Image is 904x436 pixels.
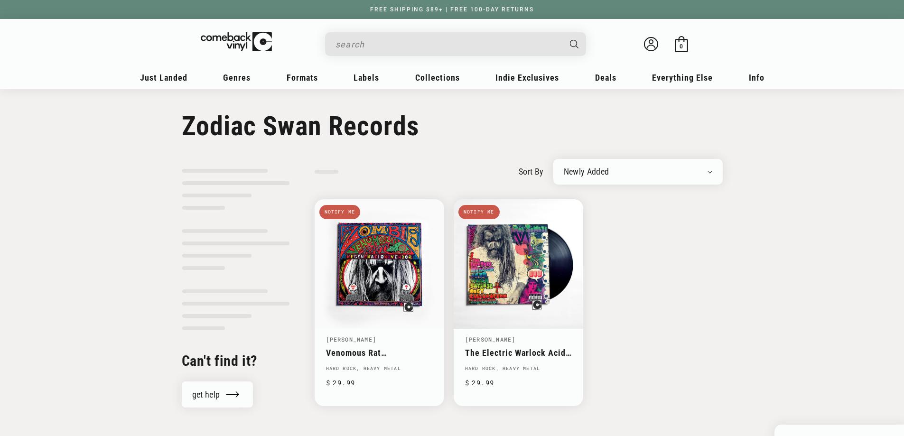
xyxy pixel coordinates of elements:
[519,165,544,178] label: sort by
[336,35,560,54] input: search
[326,348,433,358] a: Venomous Rat Regeneration Vendor
[287,73,318,83] span: Formats
[465,348,572,358] a: The Electric Warlock Acid Witch Satanic Orgy Celebration Dispenser
[325,32,586,56] div: Search
[465,335,516,343] a: [PERSON_NAME]
[495,73,559,83] span: Indie Exclusives
[182,381,253,408] a: get help
[680,43,683,50] span: 0
[749,73,764,83] span: Info
[326,335,377,343] a: [PERSON_NAME]
[182,352,290,370] h2: Can't find it?
[354,73,379,83] span: Labels
[140,73,187,83] span: Just Landed
[561,32,587,56] button: Search
[361,6,543,13] a: FREE SHIPPING $89+ | FREE 100-DAY RETURNS
[595,73,616,83] span: Deals
[182,111,723,142] h1: Zodiac Swan Records
[223,73,251,83] span: Genres
[415,73,460,83] span: Collections
[652,73,713,83] span: Everything Else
